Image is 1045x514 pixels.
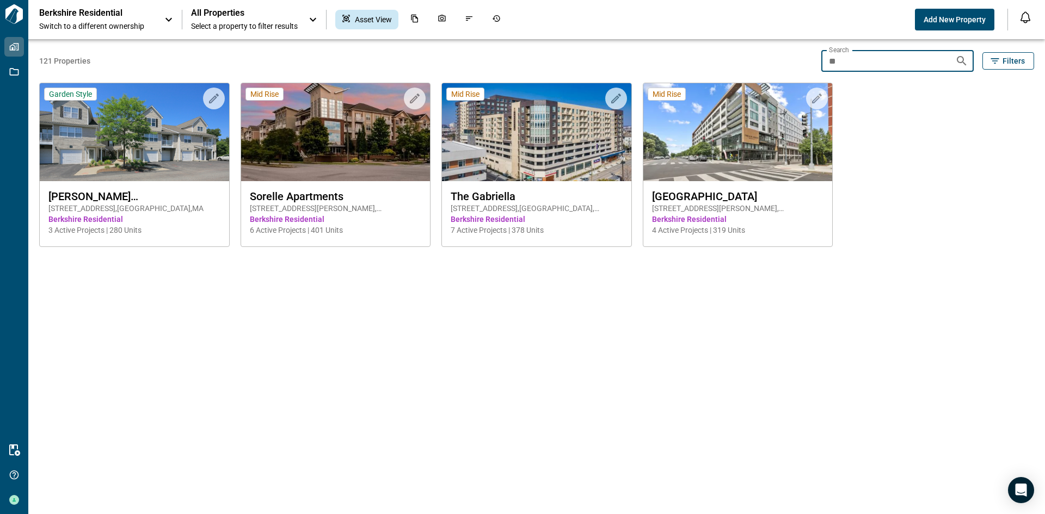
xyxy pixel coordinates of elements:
[355,14,392,25] span: Asset View
[40,83,229,181] img: property-asset
[48,203,220,214] span: [STREET_ADDRESS] , [GEOGRAPHIC_DATA] , MA
[431,10,453,29] div: Photos
[335,10,398,29] div: Asset View
[982,52,1034,70] button: Filters
[653,89,681,99] span: Mid Rise
[250,225,422,236] span: 6 Active Projects | 401 Units
[250,214,422,225] span: Berkshire Residential
[39,55,817,66] span: 121 Properties
[39,8,137,18] p: Berkshire Residential
[451,203,623,214] span: [STREET_ADDRESS] , [GEOGRAPHIC_DATA] , [GEOGRAPHIC_DATA]
[652,190,824,203] span: [GEOGRAPHIC_DATA]
[951,50,973,72] button: Search properties
[652,203,824,214] span: [STREET_ADDRESS][PERSON_NAME] , [US_STATE] , DC
[48,214,220,225] span: Berkshire Residential
[643,83,833,181] img: property-asset
[451,89,480,99] span: Mid Rise
[924,14,986,25] span: Add New Property
[1008,477,1034,503] div: Open Intercom Messenger
[191,8,298,18] span: All Properties
[241,83,431,181] img: property-asset
[48,190,220,203] span: [PERSON_NAME] [GEOGRAPHIC_DATA]
[250,190,422,203] span: Sorelle Apartments
[829,45,849,54] label: Search
[652,225,824,236] span: 4 Active Projects | 319 Units
[404,10,426,29] div: Documents
[458,10,480,29] div: Issues & Info
[250,203,422,214] span: [STREET_ADDRESS][PERSON_NAME] , [GEOGRAPHIC_DATA] , GA
[652,214,824,225] span: Berkshire Residential
[39,21,153,32] span: Switch to a different ownership
[451,214,623,225] span: Berkshire Residential
[451,225,623,236] span: 7 Active Projects | 378 Units
[1017,9,1034,26] button: Open notification feed
[915,9,994,30] button: Add New Property
[485,10,507,29] div: Job History
[49,89,92,99] span: Garden Style
[191,21,298,32] span: Select a property to filter results
[48,225,220,236] span: 3 Active Projects | 280 Units
[1003,55,1025,66] span: Filters
[442,83,631,181] img: property-asset
[250,89,279,99] span: Mid Rise
[451,190,623,203] span: The Gabriella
